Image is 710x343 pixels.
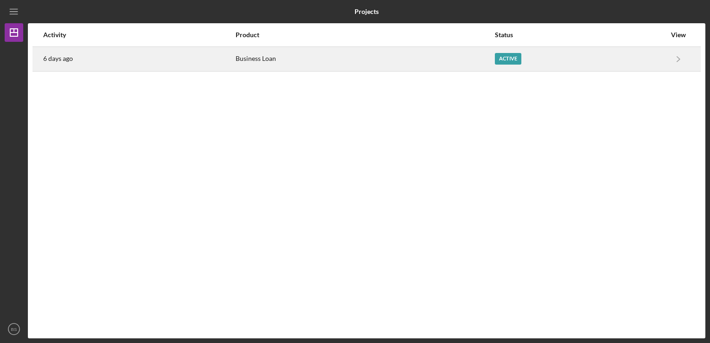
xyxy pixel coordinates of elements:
[667,31,690,39] div: View
[43,55,73,62] time: 2025-08-12 15:29
[495,31,666,39] div: Status
[11,327,17,332] text: BS
[43,31,235,39] div: Activity
[236,47,494,71] div: Business Loan
[5,320,23,338] button: BS
[495,53,521,65] div: Active
[355,8,379,15] b: Projects
[236,31,494,39] div: Product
